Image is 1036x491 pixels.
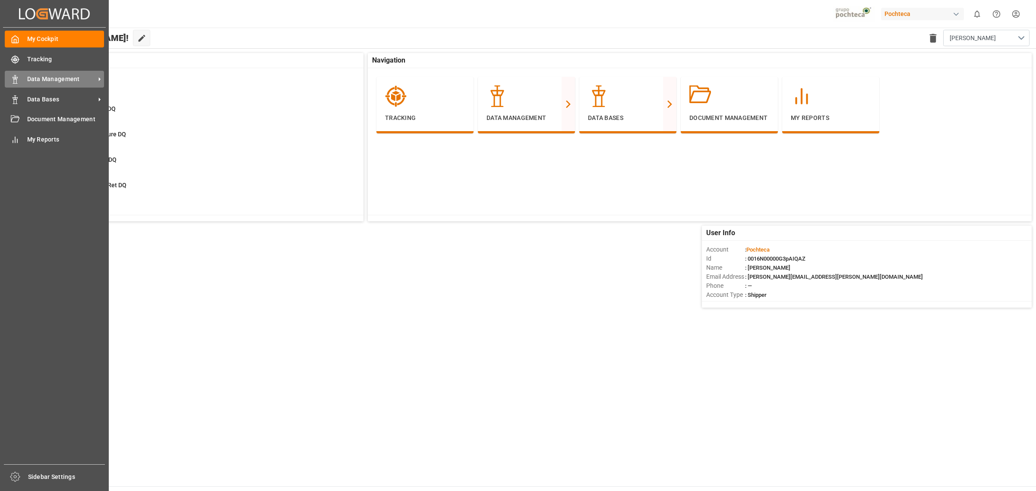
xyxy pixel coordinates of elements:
a: 17Missing ATD [44,206,353,224]
span: Sidebar Settings [28,472,105,482]
span: : [PERSON_NAME][EMAIL_ADDRESS][PERSON_NAME][DOMAIN_NAME] [745,274,923,280]
p: Data Management [486,113,566,123]
span: Pochteca [746,246,770,253]
button: open menu [943,30,1030,46]
a: My Cockpit [5,31,104,47]
p: My Reports [791,113,871,123]
button: Help Center [987,4,1006,24]
button: Pochteca [881,6,967,22]
span: Id [706,254,745,263]
img: pochtecaImg.jpg_1689854062.jpg [833,6,875,22]
button: show 0 new notifications [967,4,987,24]
span: Email Address [706,272,745,281]
a: Tracking [5,50,104,67]
p: Tracking [385,113,465,123]
span: Account [706,245,745,254]
div: Pochteca [881,8,964,20]
span: Phone [706,281,745,290]
p: Document Management [689,113,769,123]
a: Document Management [5,111,104,128]
a: 3Missing Arrival DQDetails PO [44,155,353,173]
span: Data Management [27,75,95,84]
a: 28In Progress DQDetails PO [44,79,353,97]
span: : [PERSON_NAME] [745,264,790,271]
span: Navigation [372,55,405,66]
span: [PERSON_NAME] [950,34,996,43]
span: Document Management [27,115,104,124]
span: Data Bases [27,95,95,104]
span: : [745,246,770,253]
span: Name [706,263,745,272]
a: 2Missing Departure DQDetails PO [44,130,353,148]
a: 15Missing Empty Ret DQDetails PO [44,181,353,199]
p: Data Bases [588,113,668,123]
a: 14New Creations DQDetails PO [44,104,353,123]
span: Tracking [27,55,104,64]
span: Account Type [706,290,745,299]
span: User Info [706,228,735,238]
span: : 0016N00000G3pAIQAZ [745,255,805,262]
span: My Cockpit [27,35,104,44]
span: : Shipper [745,292,767,298]
a: My Reports [5,131,104,148]
span: My Reports [27,135,104,144]
span: : — [745,283,752,289]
